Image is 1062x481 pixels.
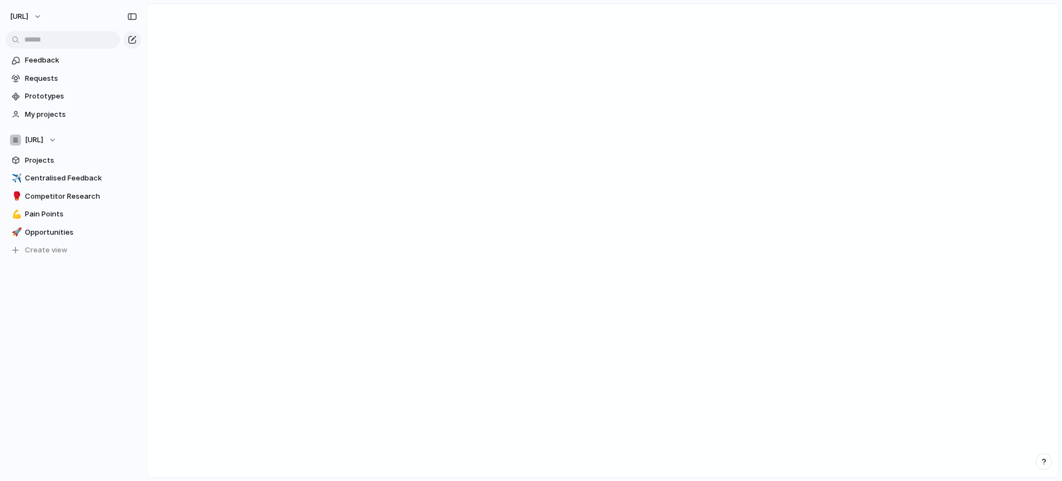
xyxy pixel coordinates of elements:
[25,155,137,166] span: Projects
[6,224,141,241] a: 🚀Opportunities
[6,52,141,69] a: Feedback
[10,173,21,184] button: ✈️
[25,227,137,238] span: Opportunities
[6,88,141,105] a: Prototypes
[6,188,141,205] a: 🥊Competitor Research
[10,209,21,220] button: 💪
[6,106,141,123] a: My projects
[12,172,19,185] div: ✈️
[25,191,137,202] span: Competitor Research
[25,135,43,146] span: [URL]
[25,109,137,120] span: My projects
[12,208,19,221] div: 💪
[25,55,137,66] span: Feedback
[6,132,141,148] button: [URL]
[10,191,21,202] button: 🥊
[12,190,19,203] div: 🥊
[25,209,137,220] span: Pain Points
[10,11,28,22] span: [URL]
[25,173,137,184] span: Centralised Feedback
[25,245,67,256] span: Create view
[5,8,48,25] button: [URL]
[6,152,141,169] a: Projects
[25,73,137,84] span: Requests
[6,206,141,223] a: 💪Pain Points
[6,242,141,258] button: Create view
[10,227,21,238] button: 🚀
[6,170,141,187] a: ✈️Centralised Feedback
[6,70,141,87] a: Requests
[25,91,137,102] span: Prototypes
[12,226,19,239] div: 🚀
